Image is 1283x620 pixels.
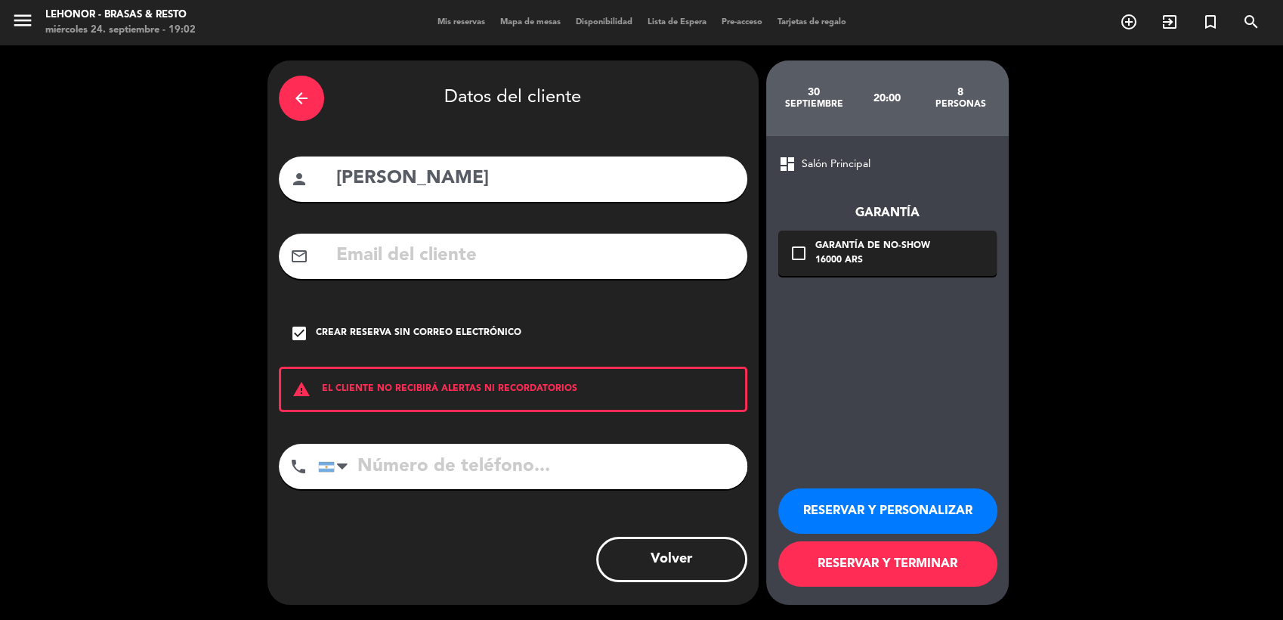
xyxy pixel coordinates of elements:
span: Lista de Espera [640,18,714,26]
div: 20:00 [850,72,923,125]
div: Datos del cliente [279,72,747,125]
i: person [290,170,308,188]
div: septiembre [778,98,851,110]
div: miércoles 24. septiembre - 19:02 [45,23,196,38]
div: Argentina: +54 [319,445,354,488]
span: Salón Principal [802,156,870,173]
i: check_box_outline_blank [790,244,808,262]
i: exit_to_app [1161,13,1179,31]
div: EL CLIENTE NO RECIBIRÁ ALERTAS NI RECORDATORIOS [279,367,747,412]
span: Mis reservas [430,18,493,26]
input: Email del cliente [335,240,736,271]
i: warning [281,380,322,398]
i: menu [11,9,34,32]
i: mail_outline [290,247,308,265]
i: turned_in_not [1201,13,1220,31]
div: 16000 ARS [815,253,930,268]
i: search [1242,13,1260,31]
div: personas [923,98,997,110]
button: RESERVAR Y PERSONALIZAR [778,488,997,534]
button: Volver [596,537,747,582]
div: Garantía de no-show [815,239,930,254]
div: Crear reserva sin correo electrónico [316,326,521,341]
button: menu [11,9,34,37]
input: Número de teléfono... [318,444,747,489]
span: Pre-acceso [714,18,770,26]
i: arrow_back [292,89,311,107]
div: 8 [923,86,997,98]
i: add_circle_outline [1120,13,1138,31]
span: Mapa de mesas [493,18,568,26]
div: Garantía [778,203,997,223]
input: Nombre del cliente [335,163,736,194]
span: Tarjetas de regalo [770,18,854,26]
i: phone [289,457,308,476]
span: Disponibilidad [568,18,640,26]
i: check_box [290,324,308,343]
div: Lehonor - Brasas & Resto [45,8,196,23]
button: RESERVAR Y TERMINAR [778,541,997,587]
div: 30 [778,86,851,98]
span: dashboard [778,155,796,173]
